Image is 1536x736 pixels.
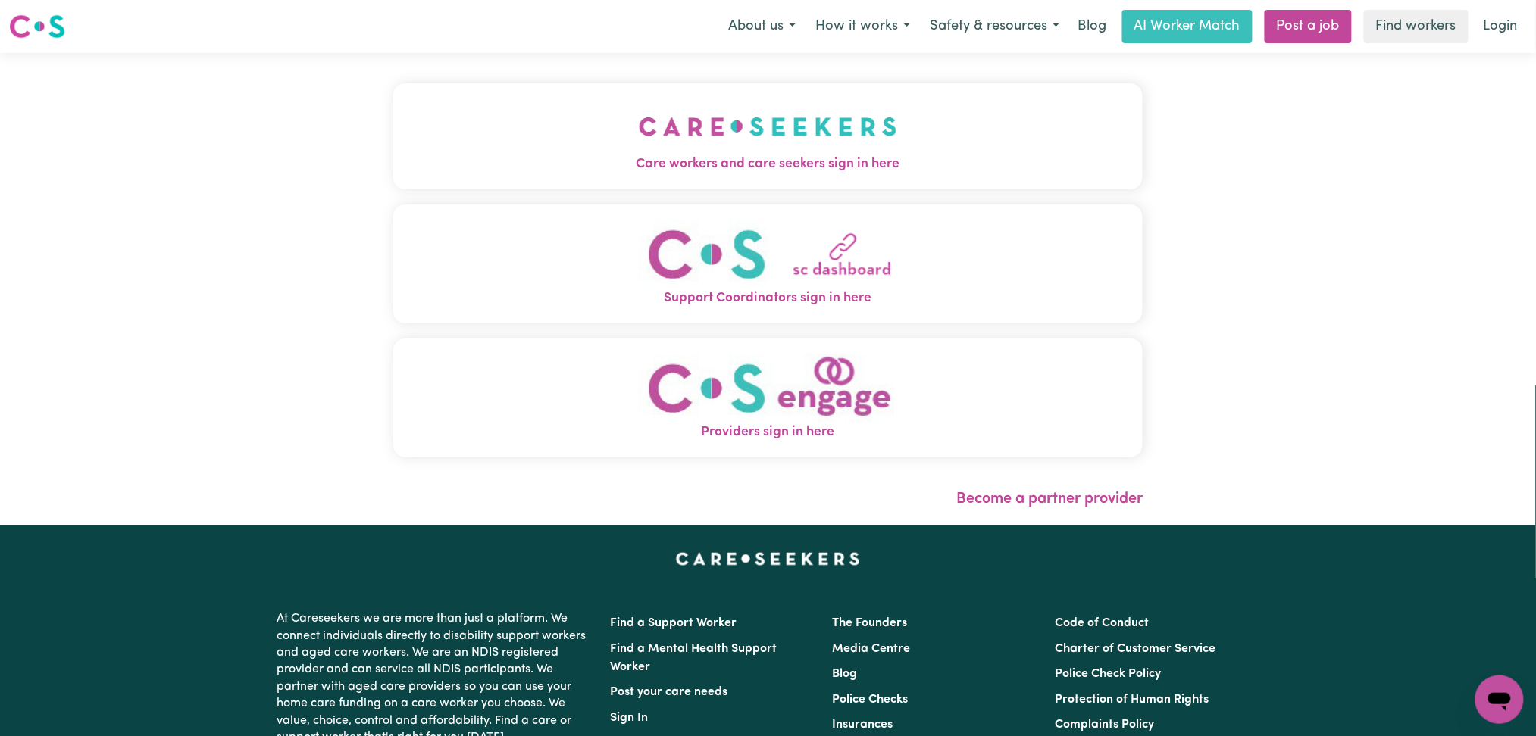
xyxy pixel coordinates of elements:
button: How it works [806,11,920,42]
a: Post a job [1265,10,1352,43]
a: Sign In [611,712,649,724]
img: Careseekers logo [9,13,65,40]
a: Become a partner provider [956,491,1143,507]
span: Providers sign in here [393,423,1143,442]
a: Complaints Policy [1055,719,1154,731]
a: Find workers [1364,10,1469,43]
a: Police Check Policy [1055,668,1161,680]
a: Find a Mental Health Support Worker [611,643,777,673]
a: Charter of Customer Service [1055,643,1215,655]
a: Blog [1069,10,1116,43]
span: Support Coordinators sign in here [393,288,1143,308]
a: Media Centre [833,643,911,655]
a: Careseekers logo [9,9,65,44]
iframe: Button to launch messaging window [1475,675,1524,724]
a: Blog [833,668,858,680]
button: About us [718,11,806,42]
a: Insurances [833,719,893,731]
a: Careseekers home page [676,553,860,565]
button: Providers sign in here [393,338,1143,457]
span: Care workers and care seekers sign in here [393,154,1143,174]
a: Login [1475,10,1527,43]
button: Care workers and care seekers sign in here [393,83,1143,189]
a: Find a Support Worker [611,617,737,629]
button: Safety & resources [920,11,1069,42]
a: Protection of Human Rights [1055,694,1209,706]
a: The Founders [833,617,908,629]
button: Support Coordinators sign in here [393,204,1143,323]
a: Code of Conduct [1055,617,1149,629]
a: Post your care needs [611,686,728,698]
a: AI Worker Match [1122,10,1253,43]
a: Police Checks [833,694,909,706]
